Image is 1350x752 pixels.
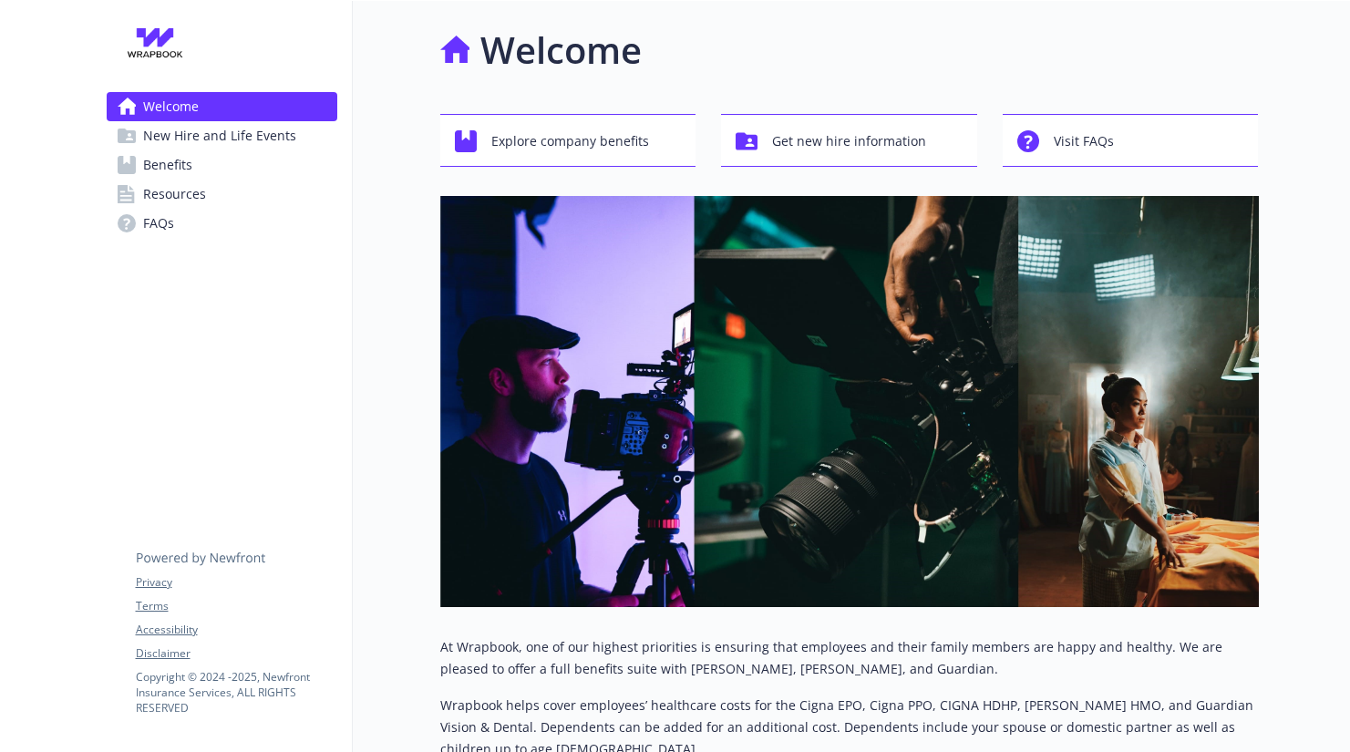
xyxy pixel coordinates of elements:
a: Privacy [136,574,336,591]
a: FAQs [107,209,337,238]
span: Explore company benefits [491,124,649,159]
span: New Hire and Life Events [143,121,296,150]
img: overview page banner [440,196,1259,607]
span: Get new hire information [772,124,926,159]
button: Visit FAQs [1003,114,1259,167]
a: Disclaimer [136,645,336,662]
p: At Wrapbook, one of our highest priorities is ensuring that employees and their family members ar... [440,636,1259,680]
p: Copyright © 2024 - 2025 , Newfront Insurance Services, ALL RIGHTS RESERVED [136,669,336,716]
a: Resources [107,180,337,209]
button: Get new hire information [721,114,977,167]
span: FAQs [143,209,174,238]
span: Visit FAQs [1054,124,1114,159]
span: Resources [143,180,206,209]
h1: Welcome [480,23,642,77]
a: Terms [136,598,336,614]
span: Benefits [143,150,192,180]
a: Benefits [107,150,337,180]
span: Welcome [143,92,199,121]
a: New Hire and Life Events [107,121,337,150]
a: Welcome [107,92,337,121]
button: Explore company benefits [440,114,696,167]
a: Accessibility [136,622,336,638]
